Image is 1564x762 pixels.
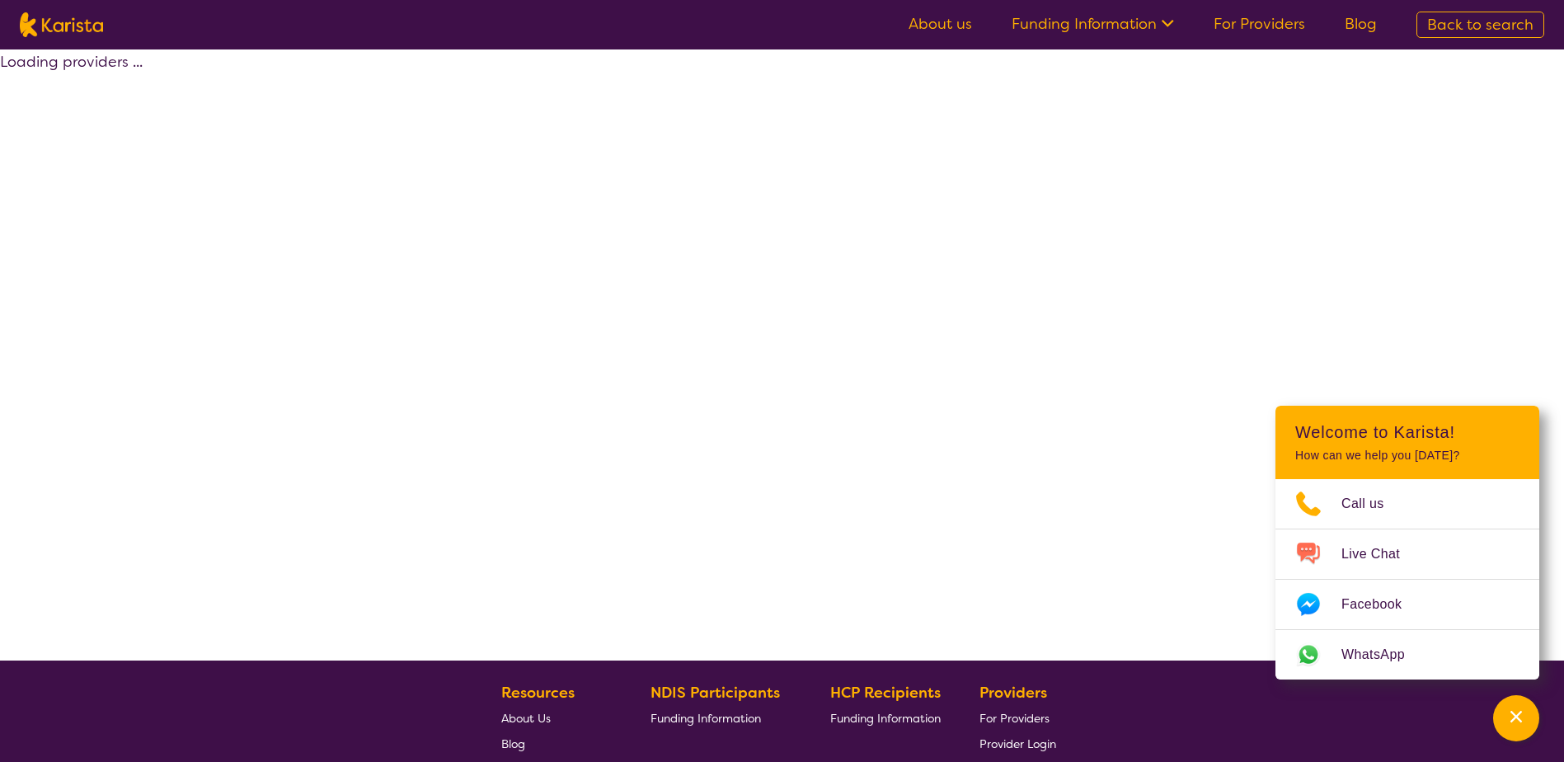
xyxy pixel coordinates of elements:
b: Resources [501,683,575,703]
span: Provider Login [979,736,1056,751]
img: Karista logo [20,12,103,37]
a: About us [909,14,972,34]
h2: Welcome to Karista! [1295,422,1519,442]
a: Blog [501,731,612,756]
a: Web link opens in a new tab. [1275,630,1539,680]
span: WhatsApp [1341,642,1425,667]
a: About Us [501,705,612,731]
b: HCP Recipients [830,683,941,703]
a: For Providers [979,705,1056,731]
a: For Providers [1214,14,1305,34]
div: Channel Menu [1275,406,1539,680]
a: Funding Information [1012,14,1174,34]
ul: Choose channel [1275,479,1539,680]
span: Funding Information [830,711,941,726]
span: Facebook [1341,592,1421,617]
span: For Providers [979,711,1050,726]
span: Live Chat [1341,542,1420,567]
a: Funding Information [830,705,941,731]
span: Blog [501,736,525,751]
a: Back to search [1416,12,1544,38]
a: Blog [1345,14,1377,34]
span: Back to search [1427,15,1533,35]
b: NDIS Participants [650,683,780,703]
a: Funding Information [650,705,792,731]
button: Channel Menu [1493,695,1539,741]
p: How can we help you [DATE]? [1295,449,1519,463]
b: Providers [979,683,1047,703]
span: Call us [1341,492,1404,516]
span: Funding Information [650,711,761,726]
a: Provider Login [979,731,1056,756]
span: About Us [501,711,551,726]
